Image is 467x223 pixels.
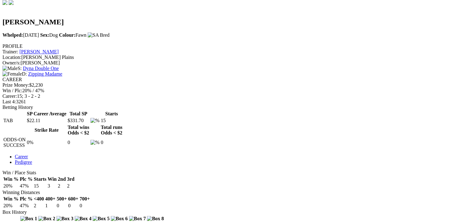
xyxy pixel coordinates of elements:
[2,82,465,88] div: $2,230
[67,176,75,182] th: 3rd
[67,183,75,189] td: 2
[2,60,21,65] span: Owner/s:
[56,203,67,209] td: 0
[45,196,56,202] th: 400+
[2,88,22,93] span: Win / Plc:
[2,71,27,76] span: D:
[27,124,67,136] th: Strike Rate
[56,196,67,202] th: 500+
[2,170,465,176] div: Win / Place Stats
[33,183,47,189] td: 15
[100,137,123,148] td: 0
[79,196,90,202] th: 700+
[40,32,58,38] span: Dog
[19,183,33,189] td: 47%
[90,118,99,123] img: %
[75,216,92,221] img: Box 4
[100,111,123,117] th: Starts
[2,209,465,215] div: Box History
[67,124,90,136] th: Total wins Odds < $2
[47,176,57,182] th: Win
[3,203,19,209] td: 20%
[68,203,79,209] td: 0
[129,216,146,221] img: Box 7
[47,183,57,189] td: 3
[2,43,465,49] div: PROFILE
[68,196,79,202] th: 600+
[33,176,47,182] th: Starts
[2,99,16,104] span: Last 4:
[2,88,465,93] div: 20% / 47%
[2,32,23,38] b: Whelped:
[40,32,49,38] b: Sex:
[2,60,465,66] div: [PERSON_NAME]
[67,137,90,148] td: 0
[90,140,99,145] img: %
[27,111,67,117] th: SP Career Average
[67,111,90,117] th: Total SP
[2,77,465,82] div: CAREER
[27,118,67,124] td: $22.11
[2,66,22,71] span: S:
[2,82,29,88] span: Prize Money:
[2,32,39,38] span: [DATE]
[28,71,62,76] a: Zipping Madame
[79,203,90,209] td: 0
[111,216,128,221] img: Box 6
[59,32,75,38] b: Colour:
[2,55,21,60] span: Location:
[3,176,19,182] th: Win %
[100,124,123,136] th: Total runs Odds < $2
[57,176,66,182] th: 2nd
[3,196,19,202] th: Win %
[15,154,28,159] a: Career
[56,216,73,221] img: Box 3
[2,49,18,54] span: Trainer:
[20,216,37,221] img: Box 1
[88,32,110,38] img: SA Bred
[3,137,26,148] td: ODDS-ON SUCCESS
[3,118,26,124] td: TAB
[100,118,123,124] td: 15
[2,55,465,60] div: [PERSON_NAME] Plains
[23,66,59,71] a: Dyna Double One
[45,203,56,209] td: 1
[2,71,22,77] img: Female
[27,137,67,148] td: 0%
[33,196,44,202] th: <400
[2,105,465,110] div: Betting History
[19,176,33,182] th: Plc %
[19,203,33,209] td: 47%
[57,183,66,189] td: 2
[2,99,465,105] div: 3261
[67,118,90,124] td: $331.70
[33,203,44,209] td: 2
[38,216,55,221] img: Box 2
[19,49,59,54] a: [PERSON_NAME]
[2,66,18,71] img: Male
[2,190,465,195] div: Winning Distances
[59,32,86,38] span: Fawn
[147,216,164,221] img: Box 8
[19,196,33,202] th: Plc %
[3,183,19,189] td: 20%
[15,159,32,165] a: Pedigree
[2,18,465,26] h2: [PERSON_NAME]
[93,216,110,221] img: Box 5
[2,93,17,99] span: Career:
[2,93,465,99] div: 15; 3 - 2 - 2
